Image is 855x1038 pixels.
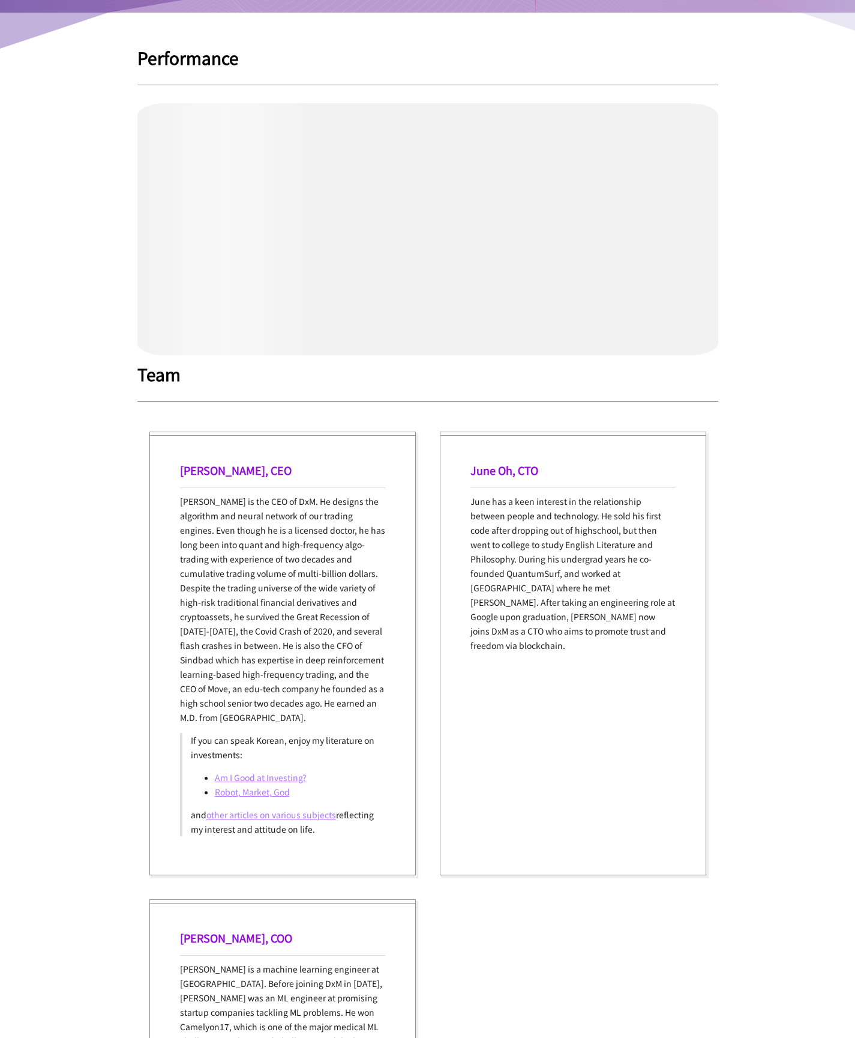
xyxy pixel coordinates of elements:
h1: [PERSON_NAME], COO [180,930,385,946]
p: June has a keen interest in the relationship between people and technology. He sold his first cod... [470,494,676,653]
h1: June Oh, CTO [470,462,676,478]
a: Am I Good at Investing? [215,771,307,783]
p: If you can speak Korean, enjoy my literature on investments: [191,733,377,762]
h1: Team [137,365,718,383]
p: and reflecting my interest and attitude on life. [191,807,377,836]
a: Robot, Market, God [215,786,290,798]
p: [PERSON_NAME] is the CEO of DxM. He designs the algorithm and neural network of our trading engin... [180,494,385,725]
h1: [PERSON_NAME], CEO [180,462,385,478]
h1: Performance [137,49,718,67]
a: other articles on various subjects [206,809,336,821]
